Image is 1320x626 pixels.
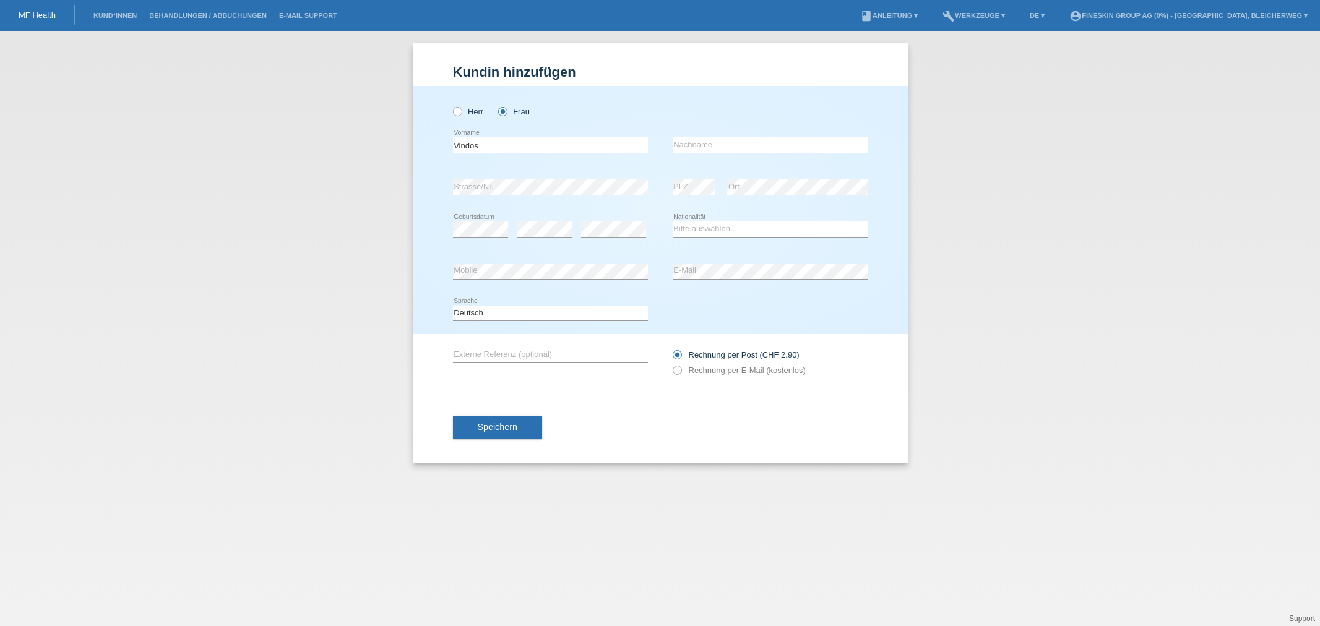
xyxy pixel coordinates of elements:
[673,350,800,359] label: Rechnung per Post (CHF 2.90)
[860,10,873,22] i: book
[1289,614,1315,623] a: Support
[453,107,484,116] label: Herr
[854,12,924,19] a: bookAnleitung ▾
[87,12,143,19] a: Kund*innen
[478,422,517,432] span: Speichern
[1069,10,1082,22] i: account_circle
[673,366,806,375] label: Rechnung per E-Mail (kostenlos)
[143,12,273,19] a: Behandlungen / Abbuchungen
[936,12,1011,19] a: buildWerkzeuge ▾
[673,366,681,381] input: Rechnung per E-Mail (kostenlos)
[453,64,868,80] h1: Kundin hinzufügen
[1063,12,1314,19] a: account_circleFineSkin Group AG (0%) - [GEOGRAPHIC_DATA], Bleicherweg ▾
[673,350,681,366] input: Rechnung per Post (CHF 2.90)
[453,416,542,439] button: Speichern
[498,107,530,116] label: Frau
[453,107,461,115] input: Herr
[273,12,343,19] a: E-Mail Support
[19,11,56,20] a: MF Health
[1024,12,1051,19] a: DE ▾
[498,107,506,115] input: Frau
[943,10,955,22] i: build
